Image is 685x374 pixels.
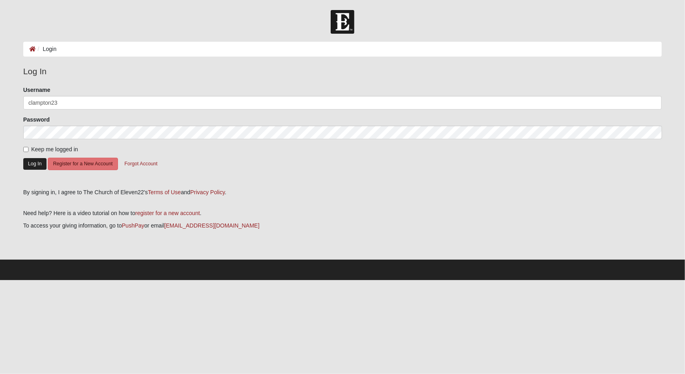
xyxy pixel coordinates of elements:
img: Church of Eleven22 Logo [331,10,354,34]
input: Keep me logged in [23,147,28,152]
button: Forgot Account [119,158,163,170]
div: By signing in, I agree to The Church of Eleven22's and . [23,188,662,197]
span: Keep me logged in [31,146,78,152]
button: Log In [23,158,47,170]
li: Login [36,45,57,53]
a: register for a new account [135,210,200,216]
p: To access your giving information, go to or email [23,222,662,230]
a: [EMAIL_ADDRESS][DOMAIN_NAME] [164,222,259,229]
label: Password [23,116,50,124]
a: PushPay [122,222,144,229]
a: Terms of Use [148,189,181,195]
a: Privacy Policy [190,189,225,195]
p: Need help? Here is a video tutorial on how to . [23,209,662,217]
button: Register for a New Account [48,158,118,170]
label: Username [23,86,51,94]
legend: Log In [23,65,662,78]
